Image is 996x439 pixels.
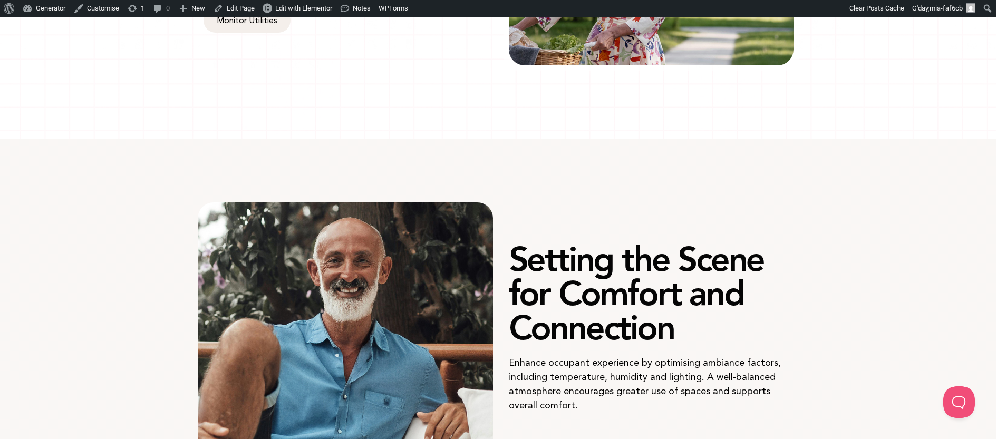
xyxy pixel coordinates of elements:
[275,4,332,12] span: Edit with Elementor
[204,8,291,33] a: Monitor Utilities
[509,355,794,412] p: Enhance occupant experience by optimising ambiance factors, including temperature, humidity and l...
[930,4,963,12] span: mia-faf6cb
[217,16,277,25] span: Monitor Utilities
[509,242,794,345] h1: Setting the Scene for Comfort and Connection
[943,386,975,418] iframe: Toggle Customer Support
